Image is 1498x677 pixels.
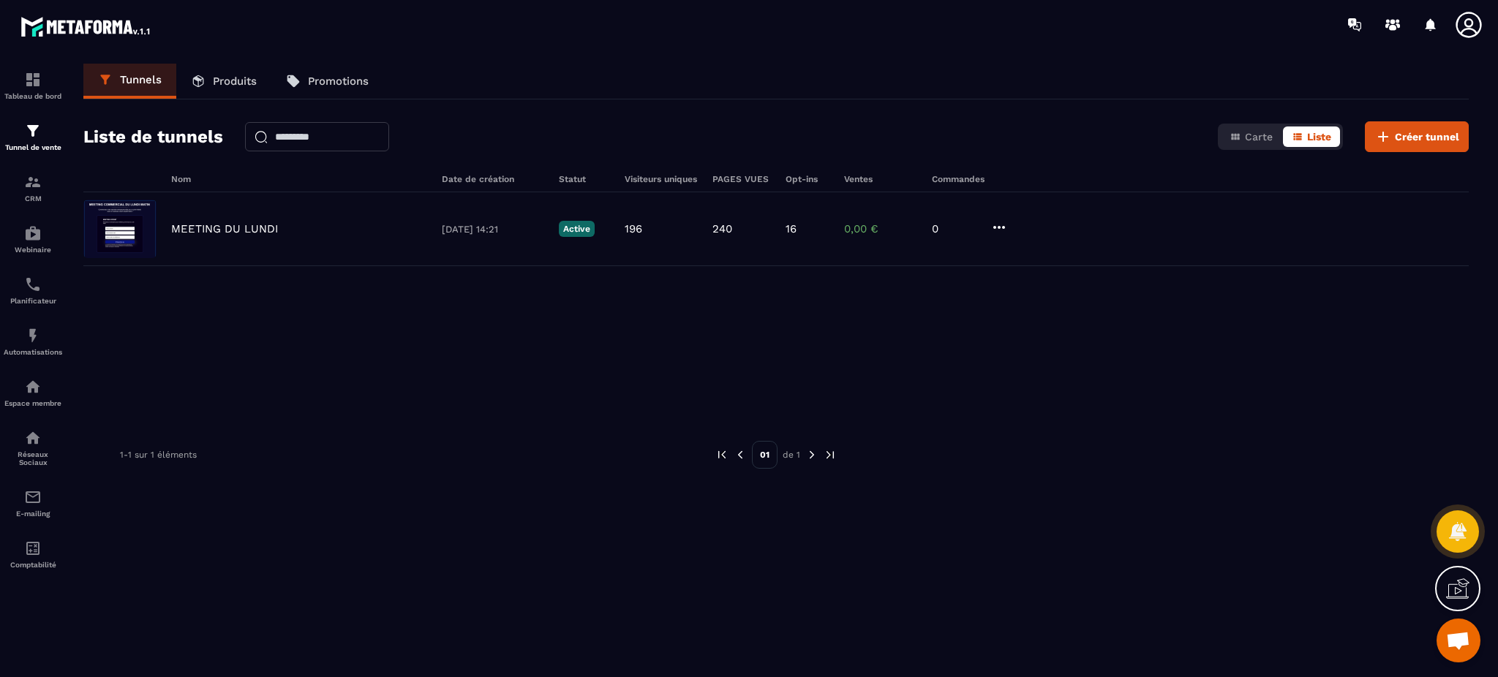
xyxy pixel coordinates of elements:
span: Liste [1307,131,1331,143]
p: de 1 [783,449,800,461]
img: scheduler [24,276,42,293]
h2: Liste de tunnels [83,122,223,151]
p: 1-1 sur 1 éléments [120,450,197,460]
span: Créer tunnel [1395,129,1459,144]
img: email [24,488,42,506]
p: 01 [752,441,778,469]
h6: Nom [171,174,427,184]
h6: Commandes [932,174,985,184]
a: automationsautomationsEspace membre [4,367,62,418]
p: 240 [712,222,732,235]
img: next [805,448,818,461]
p: Produits [213,75,257,88]
a: Tunnels [83,64,176,99]
img: social-network [24,429,42,447]
a: formationformationTunnel de vente [4,111,62,162]
img: accountant [24,540,42,557]
img: prev [715,448,729,461]
img: logo [20,13,152,39]
p: Webinaire [4,246,62,254]
p: Automatisations [4,348,62,356]
h6: Opt-ins [786,174,829,184]
p: Promotions [308,75,369,88]
img: formation [24,122,42,140]
img: image [83,200,157,258]
p: 196 [625,222,642,235]
span: Carte [1245,131,1273,143]
img: automations [24,327,42,344]
p: Comptabilité [4,561,62,569]
a: automationsautomationsAutomatisations [4,316,62,367]
img: next [824,448,837,461]
p: Réseaux Sociaux [4,450,62,466]
h6: Ventes [844,174,917,184]
p: [DATE] 14:21 [442,224,544,235]
a: Produits [176,64,271,99]
a: accountantaccountantComptabilité [4,529,62,580]
button: Carte [1221,126,1281,147]
p: Tunnels [120,73,162,86]
img: automations [24,378,42,396]
p: 0 [932,222,976,235]
p: 16 [786,222,797,235]
a: formationformationTableau de bord [4,60,62,111]
img: formation [24,173,42,191]
img: automations [24,224,42,242]
h6: Date de création [442,174,544,184]
p: Espace membre [4,399,62,407]
button: Liste [1283,126,1340,147]
p: Active [559,221,595,237]
img: prev [734,448,747,461]
a: Promotions [271,64,383,99]
a: schedulerschedulerPlanificateur [4,265,62,316]
p: E-mailing [4,510,62,518]
h6: Statut [559,174,610,184]
a: emailemailE-mailing [4,477,62,529]
h6: Visiteurs uniques [625,174,698,184]
p: CRM [4,194,62,203]
h6: PAGES VUES [712,174,771,184]
p: Tunnel de vente [4,143,62,151]
a: social-networksocial-networkRéseaux Sociaux [4,418,62,477]
a: automationsautomationsWebinaire [4,213,62,265]
a: Ouvrir le chat [1437,619,1480,662]
p: Planificateur [4,297,62,305]
a: formationformationCRM [4,162,62,213]
img: formation [24,71,42,88]
p: Tableau de bord [4,92,62,100]
button: Créer tunnel [1365,121,1469,152]
p: 0,00 € [844,222,917,235]
p: MEETING DU LUNDI [171,222,278,235]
